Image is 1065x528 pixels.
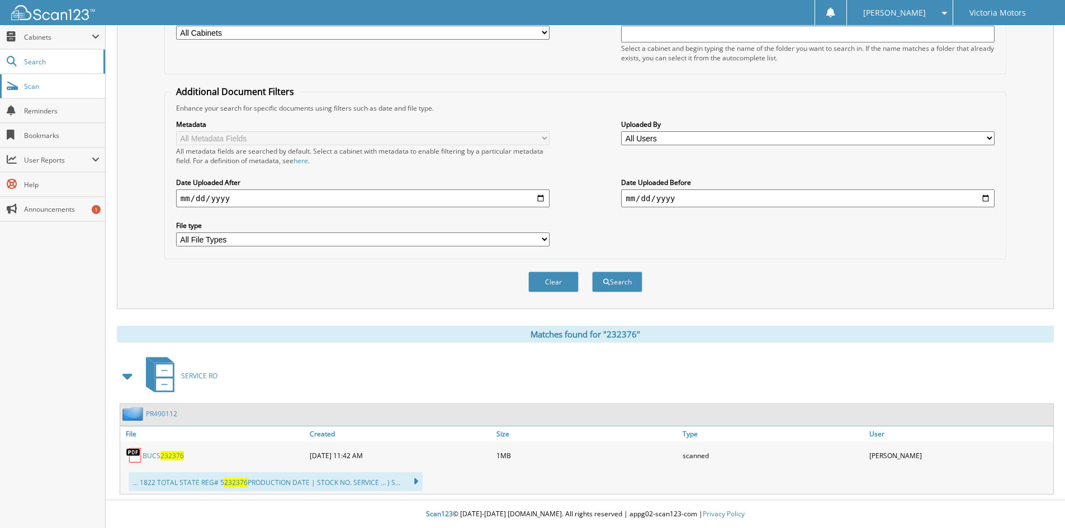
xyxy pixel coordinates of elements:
span: Bookmarks [24,131,100,140]
a: Privacy Policy [703,509,745,519]
span: Reminders [24,106,100,116]
a: SERVICE RO [139,354,217,398]
a: BUCS232376 [143,451,184,460]
img: folder2.png [122,407,146,421]
input: end [621,189,995,207]
span: User Reports [24,155,92,165]
div: Matches found for "232376" [117,326,1054,343]
a: PR490112 [146,409,177,418]
div: Select a cabinet and begin typing the name of the folder you want to search in. If the name match... [621,44,995,63]
a: Created [307,426,494,441]
span: Search [24,57,98,66]
a: here [294,156,308,165]
img: PDF.png [126,447,143,464]
img: scan123-logo-white.svg [11,5,95,20]
button: Search [592,272,642,292]
span: Scan123 [426,509,453,519]
span: 232376 [160,451,184,460]
span: Scan [24,82,100,91]
div: All metadata fields are searched by default. Select a cabinet with metadata to enable filtering b... [176,146,550,165]
legend: Additional Document Filters [171,85,300,98]
div: [DATE] 11:42 AM [307,444,494,467]
iframe: Chat Widget [1009,474,1065,528]
span: Victoria Motors [969,9,1026,16]
div: 1MB [494,444,680,467]
span: 232376 [224,478,248,487]
div: ... 1822 TOTAL STATE REG# 5 PRODUCTION DATE | STOCK NO. SERVICE ... ) S... [129,472,423,491]
span: Cabinets [24,32,92,42]
span: Announcements [24,204,100,214]
label: Uploaded By [621,120,995,129]
a: User [867,426,1053,441]
a: File [120,426,307,441]
div: Enhance your search for specific documents using filters such as date and file type. [171,103,1000,113]
div: 1 [92,205,101,214]
div: [PERSON_NAME] [867,444,1053,467]
input: start [176,189,550,207]
label: Metadata [176,120,550,129]
a: Type [680,426,867,441]
span: [PERSON_NAME] [863,9,926,16]
label: Date Uploaded After [176,178,550,187]
span: SERVICE RO [181,371,217,380]
label: File type [176,221,550,230]
div: © [DATE]-[DATE] [DOMAIN_NAME]. All rights reserved | appg02-scan123-com | [106,501,1065,528]
span: Help [24,180,100,189]
a: Size [494,426,680,441]
button: Clear [528,272,579,292]
div: scanned [680,444,867,467]
label: Date Uploaded Before [621,178,995,187]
